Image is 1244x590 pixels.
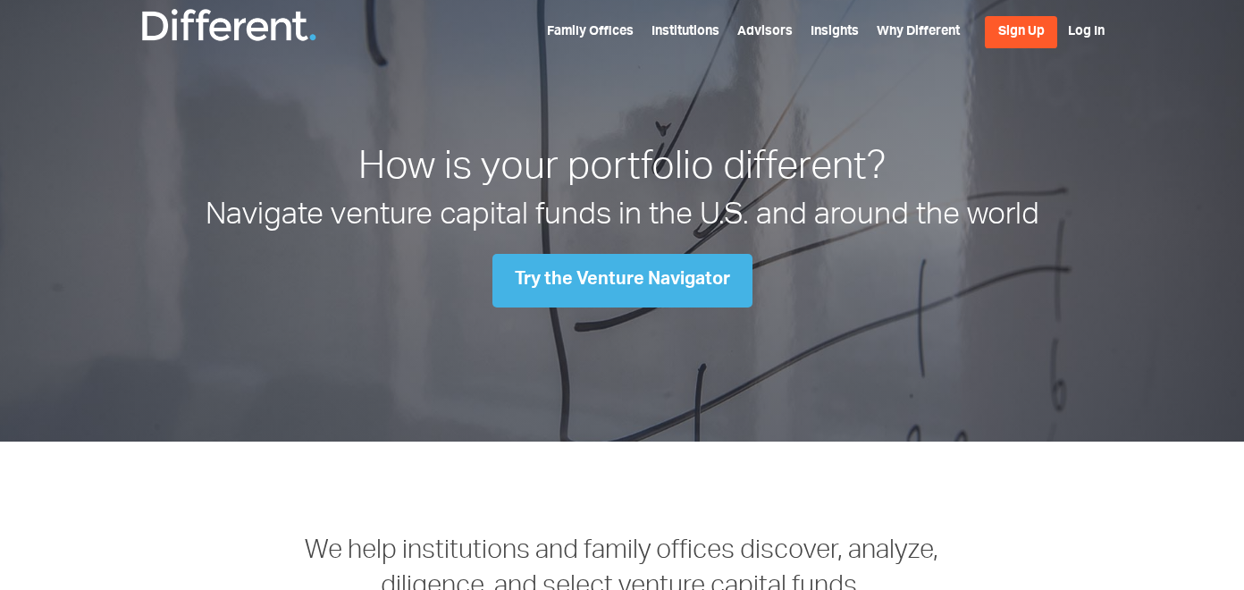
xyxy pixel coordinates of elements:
a: Institutions [651,26,719,38]
a: Advisors [737,26,793,38]
a: Try the Venture Navigator [492,254,752,308]
a: Why Different [877,26,960,38]
a: Log In [1068,26,1105,38]
h2: Navigate venture capital funds in the U.S. and around the world [135,197,1109,239]
a: Insights [811,26,859,38]
h1: How is your portfolio different? [135,143,1109,197]
img: Different Funds [139,7,318,43]
a: Family Offices [547,26,634,38]
a: Sign Up [985,16,1057,48]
